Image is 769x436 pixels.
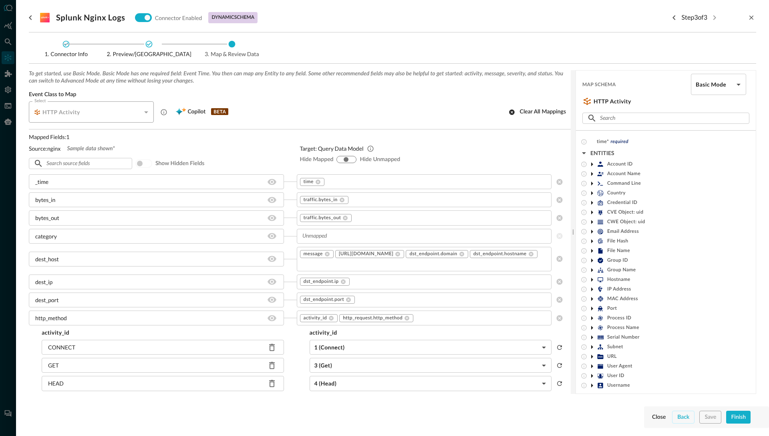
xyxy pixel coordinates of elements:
[56,13,125,22] h3: Splunk Nginx Logs
[155,160,204,167] span: Show hidden fields
[266,293,278,306] button: Hide/Show source field
[409,251,457,257] span: dst_endpoint.domain
[607,325,639,331] span: Process Name
[607,305,617,312] span: Port
[555,195,564,205] button: clear selected values
[29,133,287,141] p: Mapped Fields: 1
[607,277,630,283] span: Hostname
[607,257,628,264] span: Group ID
[607,238,628,244] span: File Hash
[266,341,278,354] button: Delete source field
[160,109,167,116] svg: HTTP Activity events report HTTP connection and traffic information.
[266,230,278,242] button: Hide/Show source field
[360,156,400,163] span: Hide Unmapped
[304,215,341,221] span: traffic.bytes_out
[607,334,640,341] span: Serial Number
[300,296,355,304] div: dst_endpoint.port
[35,314,67,322] div: http_method
[304,279,339,285] span: dst_endpoint.ip
[35,296,58,304] div: dest_port
[314,343,539,351] h5: 1 (Connect)
[266,359,278,372] button: Delete source field
[300,314,338,322] div: activity_id
[590,392,635,402] div: RECOMMENDED
[24,11,37,24] button: go back
[35,178,48,186] div: _time
[314,379,539,388] h5: 4 (Head)
[607,363,632,369] span: User Agent
[520,107,566,117] div: Clear all mappings
[555,359,564,372] button: reset selected values
[266,312,278,325] button: Hide/Show source field
[607,219,645,225] span: CWE Object: uid
[304,297,344,303] span: dst_endpoint.port
[266,212,278,224] button: Hide/Show source field
[607,228,639,235] span: Email Address
[266,176,278,188] button: Hide/Show source field
[29,70,571,85] span: To get started, use Basic Mode. Basic Mode has one required field: Event Time. You then can map a...
[300,250,334,258] div: message
[607,171,640,177] span: Account Name
[600,111,731,126] input: Search
[300,144,364,153] p: Target: Query Data Model
[42,108,80,116] h5: HTTP Activity
[470,250,537,258] div: dst_endpoint.hostname
[304,197,338,203] span: traffic.bytes_in
[266,377,278,390] button: Delete source field
[107,51,191,57] span: Preview/[GEOGRAPHIC_DATA]
[155,14,202,22] p: Connector Enabled
[473,251,527,257] span: dst_endpoint.hostname
[32,51,100,57] span: Connector Info
[607,373,624,379] span: User ID
[555,177,564,187] button: clear selected values
[40,13,50,22] svg: Splunk
[304,179,314,185] span: time
[300,156,334,163] span: Hide Mapped
[35,214,59,222] div: bytes_out
[594,97,631,105] h5: HTTP Activity
[29,91,571,98] span: Event Class to Map
[314,361,539,369] h5: 3 (Get)
[367,145,374,152] svg: Query’s Data Model (QDM) is based on the Open Cybersecurity Schema Framework (OCSF). QDM aims to ...
[607,315,631,321] span: Process ID
[67,145,115,152] span: Sample data shown*
[555,213,564,223] button: clear selected values
[300,214,352,222] div: traffic.bytes_out
[406,250,468,258] div: dst_endpoint.domain
[335,250,405,258] div: [URL][DOMAIN_NAME]
[35,232,57,240] div: category
[266,194,278,206] button: Hide/Show source field
[48,361,59,369] div: GET
[607,180,641,187] span: Command Line
[297,329,565,337] h5: activity_id
[555,295,564,305] button: clear selected values
[555,313,564,323] button: clear selected values
[48,343,75,351] div: CONNECT
[681,13,707,22] p: Step 3 of 3
[29,329,297,337] h5: activity_id
[668,11,680,24] button: Previous step
[607,209,643,216] span: CVE Object: uid
[607,344,623,350] span: Subnet
[696,81,733,89] h5: Basic Mode
[652,412,666,422] div: Close
[607,200,637,206] span: Credential ID
[34,98,46,104] label: Select
[300,196,348,204] div: traffic.bytes_in
[611,139,629,145] span: required
[35,255,59,263] div: dest_host
[300,178,324,186] div: time
[211,108,228,115] p: BETA
[597,139,609,145] span: time*
[299,231,548,241] input: Unmapped
[35,278,52,286] div: dest_ip
[582,82,688,87] span: Map Schema
[266,275,278,288] button: Hide/Show source field
[555,341,564,354] button: reset selected values
[607,353,617,360] span: URL
[187,107,205,117] span: Copilot
[304,251,323,257] span: message
[607,190,626,196] span: Country
[607,296,638,302] span: MAC Address
[579,147,619,159] button: ENTITIES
